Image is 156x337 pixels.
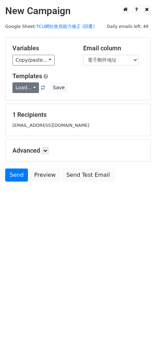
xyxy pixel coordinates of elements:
[12,55,55,65] a: Copy/paste...
[12,82,39,93] a: Load...
[5,168,28,182] a: Send
[121,304,156,337] iframe: Chat Widget
[36,24,95,29] a: TCU網站會員能力修正 (回覆)
[5,24,95,29] small: Google Sheet:
[12,111,144,119] h5: 1 Recipients
[12,44,73,52] h5: Variables
[105,23,151,30] span: Daily emails left: 49
[30,168,60,182] a: Preview
[105,24,151,29] a: Daily emails left: 49
[83,44,144,52] h5: Email column
[50,82,68,93] button: Save
[12,147,144,154] h5: Advanced
[62,168,114,182] a: Send Test Email
[5,5,151,17] h2: New Campaign
[121,304,156,337] div: 聊天小工具
[12,72,42,80] a: Templates
[12,123,89,128] small: [EMAIL_ADDRESS][DOMAIN_NAME]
